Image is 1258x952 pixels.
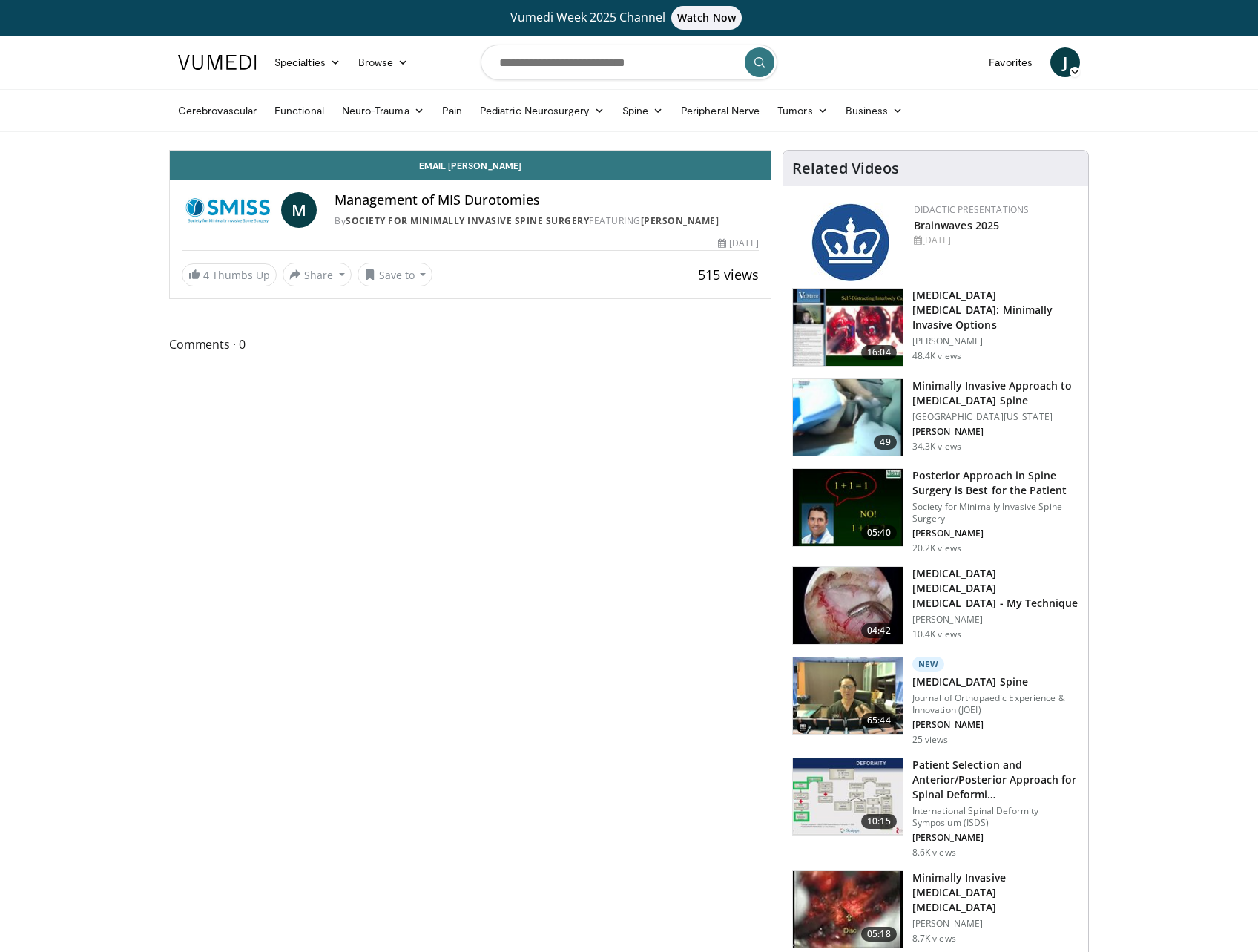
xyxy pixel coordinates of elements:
a: Brainwaves 2025 [914,218,1000,232]
p: [PERSON_NAME] [912,832,1079,844]
button: Share [283,263,352,286]
div: Didactic Presentations [914,203,1076,217]
a: Functional [266,96,333,125]
a: Favorites [980,47,1041,77]
h3: Minimally Invasive [MEDICAL_DATA] [MEDICAL_DATA] [912,870,1079,915]
p: 8.6K views [912,847,956,859]
span: Comments 0 [169,335,771,354]
p: 48.4K views [912,350,961,362]
a: Cerebrovascular [169,96,266,125]
span: 4 [203,268,209,282]
p: [PERSON_NAME] [912,335,1079,347]
input: Search topics, interventions [481,45,777,80]
a: 05:18 Minimally Invasive [MEDICAL_DATA] [MEDICAL_DATA] [PERSON_NAME] 8.7K views [792,870,1079,949]
a: 4 Thumbs Up [182,263,277,286]
h3: Minimally Invasive Approach to [MEDICAL_DATA] Spine [912,378,1079,408]
img: 9f1438f7-b5aa-4a55-ab7b-c34f90e48e66.150x105_q85_crop-smart_upscale.jpg [793,289,903,366]
h4: Management of MIS Durotomies [335,192,758,209]
a: M [281,192,317,228]
img: Society for Minimally Invasive Spine Surgery [182,192,275,228]
a: Browse [349,47,418,77]
img: 38787_0000_3.png.150x105_q85_crop-smart_upscale.jpg [793,379,903,456]
p: Society for Minimally Invasive Spine Surgery [912,501,1079,525]
h3: [MEDICAL_DATA] Spine [912,674,1079,689]
a: Specialties [266,47,349,77]
p: [PERSON_NAME] [912,614,1079,626]
span: 65:44 [861,713,897,728]
div: By FEATURING [335,214,758,228]
a: 05:40 Posterior Approach in Spine Surgery is Best for the Patient Society for Minimally Invasive ... [792,468,1079,554]
p: [PERSON_NAME] [912,918,1079,930]
span: 05:18 [861,927,897,942]
h3: [MEDICAL_DATA] [MEDICAL_DATA]: Minimally Invasive Options [912,288,1079,332]
img: VuMedi Logo [178,55,257,70]
a: 49 Minimally Invasive Approach to [MEDICAL_DATA] Spine [GEOGRAPHIC_DATA][US_STATE] [PERSON_NAME] ... [792,378,1079,457]
a: 10:15 Patient Selection and Anterior/Posterior Approach for Spinal Deformi… International Spinal ... [792,758,1079,859]
a: Email [PERSON_NAME] [170,151,771,180]
img: d9e34c5e-68d6-4bb1-861e-156277ede5ec.150x105_q85_crop-smart_upscale.jpg [793,657,903,735]
h3: Patient Selection and Anterior/Posterior Approach for Spinal Deformi… [912,758,1079,802]
h4: Related Videos [792,160,899,177]
a: [PERSON_NAME] [641,214,719,227]
p: [PERSON_NAME] [912,719,1079,731]
p: 25 views [912,734,949,746]
span: 04:42 [861,623,897,638]
span: 515 views [698,266,759,283]
button: Save to [358,263,433,286]
p: International Spinal Deformity Symposium (ISDS) [912,805,1079,829]
p: [PERSON_NAME] [912,528,1079,539]
p: New [912,657,945,672]
span: 10:15 [861,814,897,829]
a: Pain [433,96,471,125]
a: Business [837,96,912,125]
a: Peripheral Nerve [672,96,768,125]
a: 65:44 New [MEDICAL_DATA] Spine Journal of Orthopaedic Experience & Innovation (JOEI) [PERSON_NAME... [792,657,1079,746]
span: 05:40 [861,525,897,540]
a: Neuro-Trauma [333,96,433,125]
span: 16:04 [861,345,897,360]
span: 49 [874,435,896,450]
p: 34.3K views [912,441,961,453]
p: 10.4K views [912,628,961,640]
div: [DATE] [718,237,758,250]
p: 8.7K views [912,933,956,945]
a: J [1050,47,1080,77]
a: Vumedi Week 2025 ChannelWatch Now [180,6,1078,30]
p: 20.2K views [912,542,961,554]
span: Watch Now [671,6,742,30]
h3: Posterior Approach in Spine Surgery is Best for the Patient [912,468,1079,498]
img: 24fc6d06-05ab-49be-9020-6cb578b60684.png.150x105_q85_autocrop_double_scale_upscale_version-0.2.jpg [811,203,889,281]
img: gaffar_3.png.150x105_q85_crop-smart_upscale.jpg [793,567,903,644]
img: 3b6f0384-b2b2-4baa-b997-2e524ebddc4b.150x105_q85_crop-smart_upscale.jpg [793,469,903,546]
a: 04:42 [MEDICAL_DATA] [MEDICAL_DATA] [MEDICAL_DATA] - My Technique [PERSON_NAME] 10.4K views [792,566,1079,645]
a: Spine [613,96,672,125]
img: Dr_Ali_Bydon_Performs_A_Minimally_Invasive_Lumbar_Discectomy_100000615_3.jpg.150x105_q85_crop-sma... [793,871,903,948]
div: [DATE] [914,234,1076,247]
a: Pediatric Neurosurgery [471,96,613,125]
img: beefc228-5859-4966-8bc6-4c9aecbbf021.150x105_q85_crop-smart_upscale.jpg [793,758,903,836]
a: Tumors [768,96,837,125]
h3: [MEDICAL_DATA] [MEDICAL_DATA] [MEDICAL_DATA] - My Technique [912,566,1079,611]
a: Society for Minimally Invasive Spine Surgery [346,214,589,227]
a: 16:04 [MEDICAL_DATA] [MEDICAL_DATA]: Minimally Invasive Options [PERSON_NAME] 48.4K views [792,288,1079,367]
p: Journal of Orthopaedic Experience & Innovation (JOEI) [912,692,1079,716]
p: [GEOGRAPHIC_DATA][US_STATE] [912,411,1079,423]
p: [PERSON_NAME] [912,426,1079,438]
